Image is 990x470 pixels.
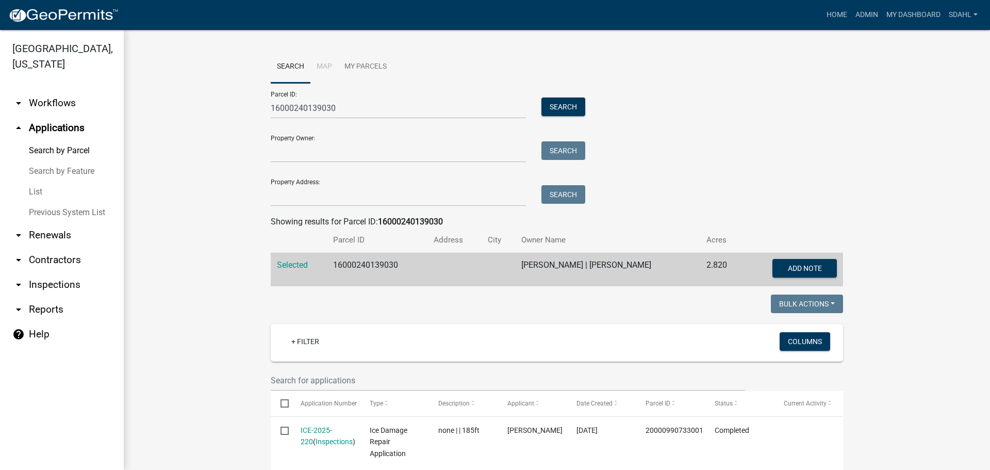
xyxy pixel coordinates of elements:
a: ICE-2025-220 [301,426,332,446]
button: Bulk Actions [771,295,843,313]
button: Columns [780,332,830,351]
span: Application Number [301,400,357,407]
a: Selected [277,260,308,270]
th: Owner Name [515,228,700,252]
button: Search [541,141,585,160]
a: sdahl [945,5,982,25]
span: none | | 185ft [438,426,480,434]
strong: 16000240139030 [378,217,443,226]
div: ( ) [301,425,350,448]
span: Don Arvidson [507,426,563,434]
a: My Dashboard [882,5,945,25]
datatable-header-cell: Type [359,391,428,416]
span: Status [715,400,733,407]
span: Parcel ID [646,400,670,407]
span: Completed [715,426,749,434]
a: Search [271,51,310,84]
i: arrow_drop_down [12,254,25,266]
span: 20000990733001 [646,426,703,434]
span: Applicant [507,400,534,407]
datatable-header-cell: Description [428,391,498,416]
datatable-header-cell: Status [705,391,774,416]
td: [PERSON_NAME] | [PERSON_NAME] [515,253,700,287]
i: arrow_drop_down [12,303,25,316]
datatable-header-cell: Application Number [290,391,359,416]
span: 08/19/2025 [576,426,598,434]
span: Type [370,400,383,407]
datatable-header-cell: Date Created [567,391,636,416]
span: Ice Damage Repair Application [370,426,407,458]
a: My Parcels [338,51,393,84]
input: Search for applications [271,370,745,391]
td: 16000240139030 [327,253,427,287]
th: Acres [700,228,743,252]
i: arrow_drop_down [12,97,25,109]
th: Parcel ID [327,228,427,252]
a: + Filter [283,332,327,351]
a: Inspections [316,437,353,446]
span: Date Created [576,400,613,407]
datatable-header-cell: Select [271,391,290,416]
datatable-header-cell: Applicant [498,391,567,416]
button: Search [541,98,585,116]
datatable-header-cell: Parcel ID [636,391,705,416]
i: arrow_drop_down [12,279,25,291]
span: Description [438,400,470,407]
button: Search [541,185,585,204]
div: Showing results for Parcel ID: [271,216,843,228]
i: arrow_drop_down [12,229,25,241]
i: arrow_drop_up [12,122,25,134]
span: Add Note [787,264,821,272]
datatable-header-cell: Current Activity [774,391,843,416]
i: help [12,328,25,341]
th: City [482,228,515,252]
button: Add Note [772,259,837,278]
a: Home [822,5,851,25]
td: 2.820 [700,253,743,287]
span: Current Activity [784,400,827,407]
a: Admin [851,5,882,25]
th: Address [427,228,482,252]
